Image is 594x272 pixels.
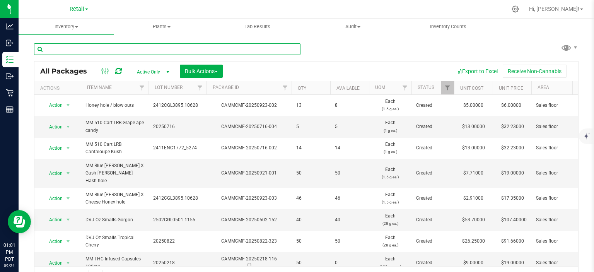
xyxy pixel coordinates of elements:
span: 14 [296,144,326,152]
span: select [63,100,73,111]
span: 20250218 [153,259,202,267]
span: 50 [296,169,326,177]
span: Sales floor [536,216,585,224]
span: 13 [296,102,326,109]
span: Action [42,143,63,154]
a: Unit Cost [460,86,483,91]
span: Sales floor [536,169,585,177]
span: Each [374,191,407,206]
inline-svg: Inbound [6,39,14,47]
inline-svg: Inventory [6,56,14,63]
span: MM THC Infused Capsules 100mg [85,255,144,270]
a: Filter [136,81,148,94]
span: MM Blue [PERSON_NAME] X Gush [PERSON_NAME] Hash hole [85,162,144,185]
span: Action [42,100,63,111]
span: Created [416,123,449,130]
div: CAMMCMF-20250822-323 [205,238,293,245]
span: Sales floor [536,195,585,202]
td: $13.00000 [454,116,493,137]
a: Status [418,85,434,90]
p: (28 g ea.) [374,220,407,227]
div: CAMMCMF-20250218-116 [205,255,293,270]
span: 20250716 [153,123,202,130]
span: MM Blue [PERSON_NAME] X Cheese Honey hole [85,191,144,206]
span: Inventory Counts [420,23,477,30]
span: 50 [296,259,326,267]
td: $5.00000 [454,95,493,116]
span: DVJ Oz Smalls Gorgon [85,216,144,224]
span: Each [374,212,407,227]
button: Receive Non-Cannabis [503,65,567,78]
inline-svg: Retail [6,89,14,97]
span: Lab Results [234,23,281,30]
span: Action [42,214,63,225]
p: (1 g ea.) [374,127,407,134]
a: Lab Results [210,19,305,35]
iframe: Resource center [8,210,31,233]
span: 5 [296,123,326,130]
p: (1 g ea.) [374,148,407,156]
span: 20250822 [153,238,202,245]
span: Sales floor [536,102,585,109]
span: Each [374,141,407,156]
p: (1.5 g ea.) [374,198,407,206]
span: DVJ Oz Smalls Tropical Cherry [85,234,144,249]
div: Newly Received [205,263,293,270]
span: Created [416,216,449,224]
div: CAMMCMF-20250921-001 [205,169,293,177]
span: Honey hole / blow outs [85,102,144,109]
a: Available [336,86,360,91]
span: select [63,193,73,204]
a: Filter [194,81,207,94]
p: 09/24 [3,263,15,269]
a: Unit Price [499,86,523,91]
span: Sales floor [536,123,585,130]
span: 50 [335,169,364,177]
td: $53.70000 [454,209,493,231]
div: Actions [40,86,78,91]
div: CAMMCMF-20250716-004 [205,123,293,130]
a: Filter [399,81,411,94]
span: $32.23000 [497,121,528,132]
span: select [63,121,73,132]
span: All Packages [40,67,95,75]
span: Audit [306,23,400,30]
span: Inventory [19,23,114,30]
span: Created [416,102,449,109]
span: 14 [335,144,364,152]
span: 2502CGL0501.1155 [153,216,202,224]
span: Retail [70,6,84,12]
span: MM 510 Cart LRB Cantaloupe Kush [85,141,144,156]
span: $19.00000 [497,257,528,269]
td: $2.91000 [454,188,493,209]
p: 01:01 PM PDT [3,242,15,263]
inline-svg: Outbound [6,72,14,80]
span: $17.35000 [497,193,528,204]
a: Plants [114,19,210,35]
inline-svg: Analytics [6,22,14,30]
span: Each [374,255,407,270]
span: 5 [335,123,364,130]
span: 50 [335,238,364,245]
span: Each [374,119,407,134]
span: Action [42,121,63,132]
div: CAMMCMF-20250502-152 [205,216,293,224]
div: Manage settings [510,5,520,13]
span: Created [416,144,449,152]
a: Package ID [213,85,239,90]
span: Created [416,195,449,202]
span: select [63,258,73,269]
span: MM 510 Cart LRB Grape ape candy [85,119,144,134]
span: 46 [296,195,326,202]
span: $6.00000 [497,100,525,111]
span: 8 [335,102,364,109]
span: $19.00000 [497,168,528,179]
span: $91.66000 [497,236,528,247]
p: (1.5 g ea.) [374,173,407,181]
span: 2412CGL3895.10628 [153,195,202,202]
a: Qty [298,86,306,91]
a: Filter [279,81,292,94]
span: Sales floor [536,259,585,267]
span: Created [416,169,449,177]
a: Lot Number [155,85,183,90]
